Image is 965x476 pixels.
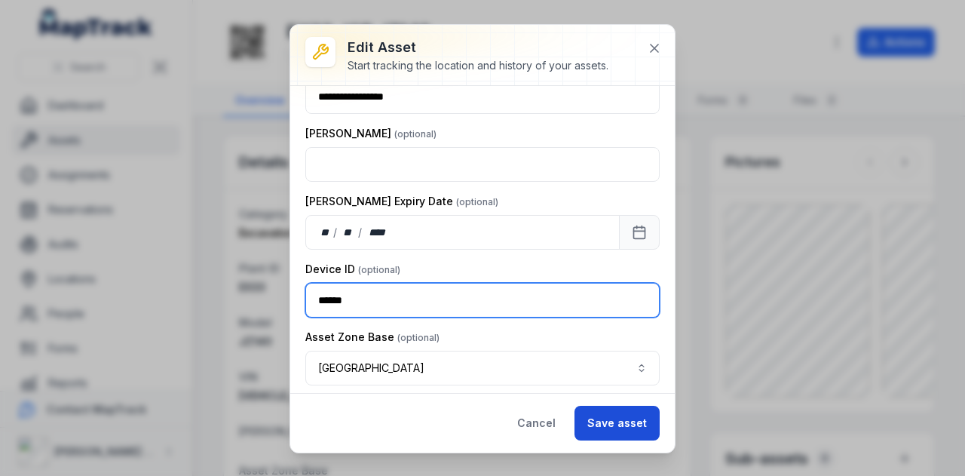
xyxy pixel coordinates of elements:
div: year, [363,225,391,240]
button: [GEOGRAPHIC_DATA] [305,351,660,385]
label: Device ID [305,262,400,277]
label: [PERSON_NAME] [305,126,437,141]
label: Asset Zone Base [305,330,440,345]
div: / [333,225,339,240]
div: day, [318,225,333,240]
div: Start tracking the location and history of your assets. [348,58,608,73]
button: Save asset [574,406,660,441]
label: [PERSON_NAME] Expiry Date [305,194,498,209]
div: month, [339,225,359,240]
h3: Edit asset [348,37,608,58]
button: Cancel [504,406,568,441]
div: / [358,225,363,240]
button: Calendar [619,215,660,250]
